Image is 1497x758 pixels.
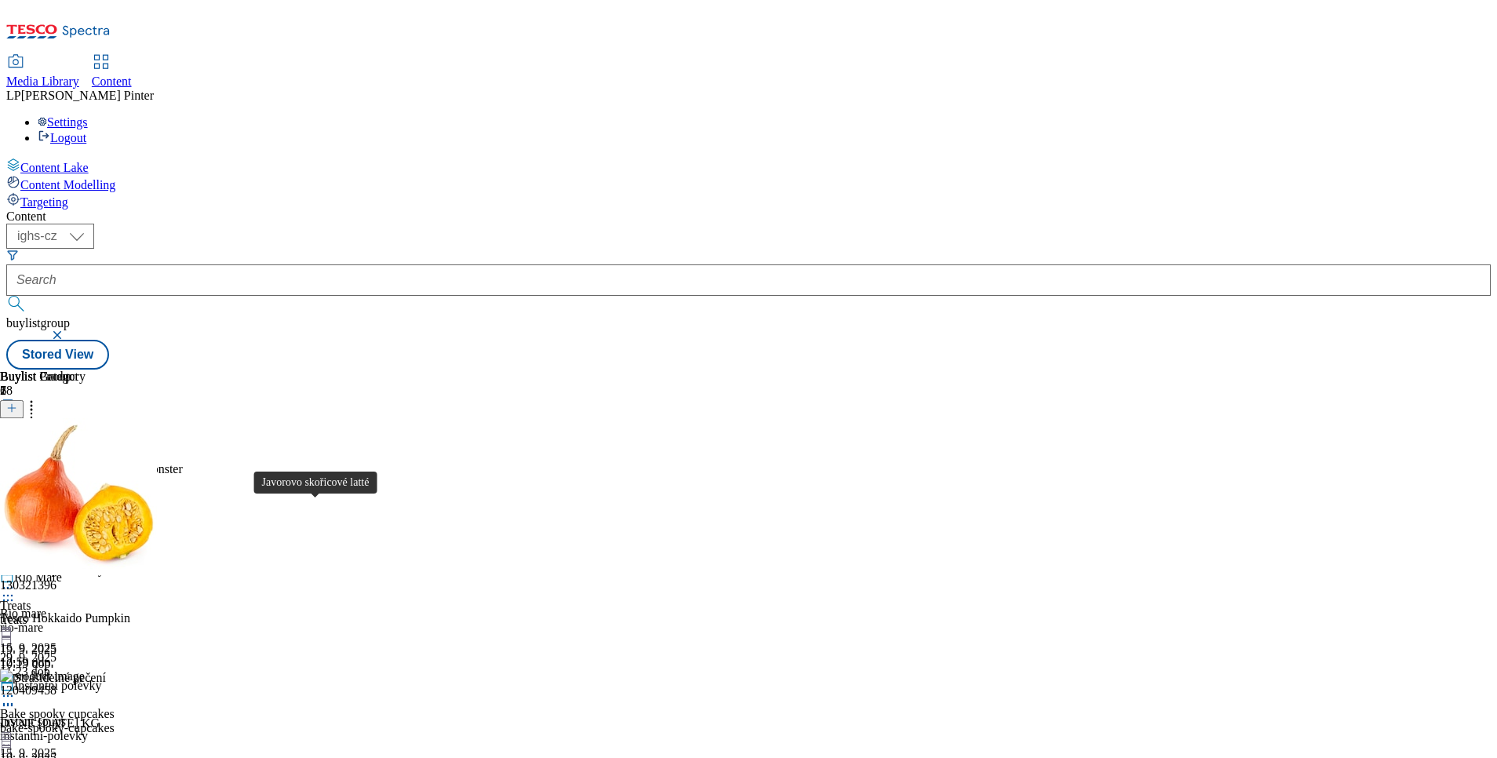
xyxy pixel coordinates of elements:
span: Content Lake [20,161,89,174]
div: Probuďte sílu podzimu s Monster [14,462,183,476]
span: LP [6,89,21,102]
a: Settings [38,115,88,129]
svg: Search Filters [6,249,19,261]
span: Media Library [6,75,79,88]
span: buylistgroup [6,316,70,330]
a: Content Lake [6,158,1491,175]
span: Content Modelling [20,178,115,191]
a: Logout [38,131,86,144]
a: Targeting [6,192,1491,210]
span: [PERSON_NAME] Pinter [21,89,154,102]
span: Targeting [20,195,68,209]
a: Content [92,56,132,89]
div: Content [6,210,1491,224]
input: Search [6,264,1491,296]
a: Media Library [6,56,79,89]
a: Content Modelling [6,175,1491,192]
span: Content [92,75,132,88]
button: Stored View [6,340,109,370]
